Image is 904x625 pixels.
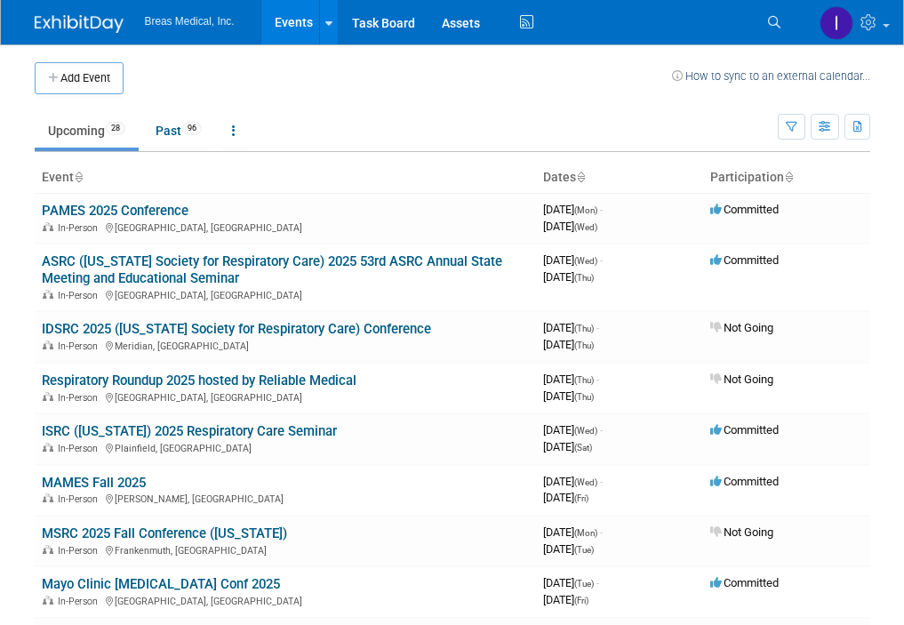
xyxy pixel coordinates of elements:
img: In-Person Event [43,596,53,605]
span: In-Person [58,443,103,454]
img: Inga Dolezar [820,6,853,40]
span: - [600,253,603,267]
span: [DATE] [543,576,599,589]
span: (Wed) [574,222,597,232]
div: Frankenmuth, [GEOGRAPHIC_DATA] [42,542,529,557]
a: ASRC ([US_STATE] Society for Respiratory Care) 2025 53rd ASRC Annual State Meeting and Educationa... [42,253,502,286]
div: Plainfield, [GEOGRAPHIC_DATA] [42,440,529,454]
span: In-Person [58,290,103,301]
span: (Thu) [574,273,594,283]
span: Committed [710,475,779,488]
span: In-Person [58,392,103,404]
div: Meridian, [GEOGRAPHIC_DATA] [42,338,529,352]
span: 28 [106,122,125,135]
span: [DATE] [543,491,588,504]
a: PAMES 2025 Conference [42,203,188,219]
span: [DATE] [543,338,594,351]
span: [DATE] [543,220,597,233]
span: Breas Medical, Inc. [145,15,235,28]
img: In-Person Event [43,443,53,452]
div: [GEOGRAPHIC_DATA], [GEOGRAPHIC_DATA] [42,389,529,404]
a: How to sync to an external calendar... [672,69,870,83]
img: In-Person Event [43,493,53,502]
span: - [596,373,599,386]
a: Sort by Participation Type [784,170,793,184]
span: [DATE] [543,389,594,403]
a: Sort by Start Date [576,170,585,184]
span: (Thu) [574,392,594,402]
a: Sort by Event Name [74,170,83,184]
span: (Fri) [574,493,588,503]
img: ExhibitDay [35,15,124,33]
span: (Thu) [574,324,594,333]
div: [GEOGRAPHIC_DATA], [GEOGRAPHIC_DATA] [42,593,529,607]
span: - [600,525,603,539]
span: [DATE] [543,321,599,334]
th: Event [35,163,536,193]
span: [DATE] [543,373,599,386]
span: - [600,475,603,488]
th: Participation [703,163,870,193]
span: In-Person [58,545,103,557]
a: Mayo Clinic [MEDICAL_DATA] Conf 2025 [42,576,280,592]
div: [GEOGRAPHIC_DATA], [GEOGRAPHIC_DATA] [42,287,529,301]
span: [DATE] [543,270,594,284]
span: [DATE] [543,542,594,556]
img: In-Person Event [43,392,53,401]
span: [DATE] [543,253,603,267]
img: In-Person Event [43,222,53,231]
div: [GEOGRAPHIC_DATA], [GEOGRAPHIC_DATA] [42,220,529,234]
span: Committed [710,203,779,216]
span: [DATE] [543,475,603,488]
a: Upcoming28 [35,114,139,148]
span: Committed [710,576,779,589]
img: In-Person Event [43,545,53,554]
span: (Wed) [574,256,597,266]
img: In-Person Event [43,341,53,349]
span: Not Going [710,321,773,334]
span: In-Person [58,493,103,505]
span: (Tue) [574,545,594,555]
span: In-Person [58,222,103,234]
a: ISRC ([US_STATE]) 2025 Respiratory Care Seminar [42,423,337,439]
span: (Thu) [574,341,594,350]
span: (Sat) [574,443,592,453]
span: (Thu) [574,375,594,385]
a: MAMES Fall 2025 [42,475,146,491]
span: (Wed) [574,426,597,436]
span: [DATE] [543,423,603,437]
span: (Fri) [574,596,588,605]
div: [PERSON_NAME], [GEOGRAPHIC_DATA] [42,491,529,505]
a: Past96 [142,114,215,148]
span: - [600,423,603,437]
th: Dates [536,163,703,193]
span: 96 [182,122,202,135]
span: (Tue) [574,579,594,589]
a: IDSRC 2025 ([US_STATE] Society for Respiratory Care) Conference [42,321,431,337]
span: [DATE] [543,525,603,539]
span: In-Person [58,596,103,607]
span: - [596,576,599,589]
span: - [600,203,603,216]
span: (Wed) [574,477,597,487]
span: (Mon) [574,528,597,538]
span: In-Person [58,341,103,352]
span: (Mon) [574,205,597,215]
span: Committed [710,423,779,437]
span: Not Going [710,373,773,386]
span: [DATE] [543,203,603,216]
span: [DATE] [543,440,592,453]
button: Add Event [35,62,124,94]
span: [DATE] [543,593,588,606]
a: Respiratory Roundup 2025 hosted by Reliable Medical [42,373,356,389]
a: MSRC 2025 Fall Conference ([US_STATE]) [42,525,287,541]
span: Not Going [710,525,773,539]
span: - [596,321,599,334]
img: In-Person Event [43,290,53,299]
span: Committed [710,253,779,267]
